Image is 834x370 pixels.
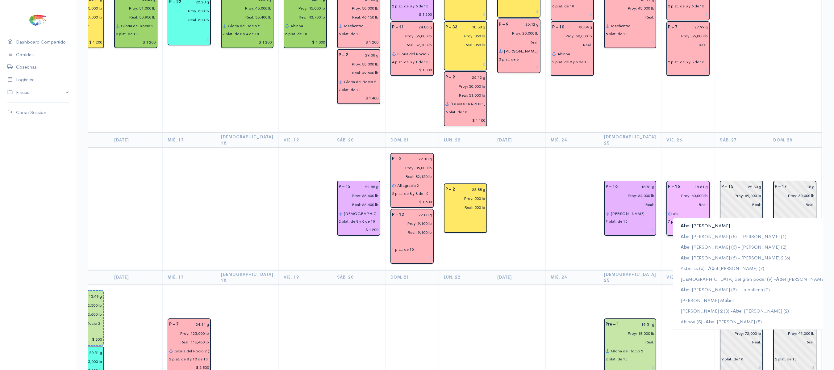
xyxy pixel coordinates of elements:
[442,82,486,91] input: estimadas
[668,66,708,75] input: $
[335,182,354,191] div: P – 12
[718,329,761,338] input: estimadas
[724,297,730,303] span: ab
[385,133,439,148] th: Dom. 21
[664,23,681,32] div: P – 7
[602,13,655,22] input: pescadas
[109,133,163,148] th: [DATE]
[664,32,708,40] input: estimadas
[354,182,379,191] input: g
[773,181,816,236] div: Piscina: 17 Peso: 18 g Libras Proy: 30,000 lb Empacadora: Sin asignar Plataformas: 2 plat. de 8 y...
[666,21,710,76] div: Piscina: 7 Peso: 27.99 g Libras Proy: 35,000 lb Empacadora: Promarisco Plataformas: 2 plat. de 8 ...
[720,181,763,236] div: Piscina: 15 Peso: 22.30 g Libras Proy: 69,000 lb Empacadora: Sin asignar Plataformas: 2 plat. de ...
[337,181,380,236] div: Piscina: 12 Peso: 22.88 g Libras Proy: 65,600 lb Libras Reales: 66,400 lb Rendimiento: 101.2% Emp...
[771,191,815,200] input: estimadas
[552,10,592,19] input: $
[392,191,428,196] div: 2 plat. de 8 y 8 de 10
[332,133,385,148] th: Sáb. 20
[442,91,486,100] input: pescadas
[599,270,661,285] th: [DEMOGRAPHIC_DATA] 25
[681,223,687,229] span: Ab
[681,319,762,325] ngb-highlight: Ahinoa (5) - el [PERSON_NAME] (5)
[551,21,594,76] div: Piscina: 10 Peso: 30.04 g Libras Proy: 68,000 lb Empacadora: Promarisco Gabarra: Ahinoa Plataform...
[552,3,574,9] div: 6 plat. de 10
[388,154,405,163] div: P – 2
[461,23,486,32] input: g
[668,219,690,224] div: 7 plat. de 10
[661,270,715,285] th: Vie. 26
[790,182,815,191] input: g
[718,191,761,200] input: estimadas
[61,290,104,346] div: Piscina: 2 Tipo: Raleo Peso: 15.49 g Libras Proy: 12,500 lb Libras Reales: 12,600 lb Rendimiento:...
[442,185,459,194] div: P – 2
[445,116,486,125] input: $
[169,356,208,362] div: 2 plat. de 8 y 13 de 10
[332,270,385,285] th: Sáb. 20
[495,20,512,29] div: P – 9
[681,223,730,229] ngb-highlight: el [PERSON_NAME]
[392,10,432,19] input: $
[737,182,761,191] input: g
[219,4,272,13] input: estimadas
[390,209,434,264] div: Piscina: 12 Peso: 22.88 g Libras Proy: 9,100 lb Libras Reales: 9,100 lb Rendimiento: 100.0% Empac...
[668,3,704,9] div: 2 plat. de 8 y 6 de 10
[602,320,623,329] div: Pre – 1
[116,31,138,37] div: 6 plat. de 10
[492,133,545,148] th: [DATE]
[599,133,661,148] th: [DEMOGRAPHIC_DATA] 25
[708,265,714,271] span: Ab
[681,287,770,292] ngb-highlight: el [PERSON_NAME] (8) - La ballena (2)
[668,59,704,65] div: 2 plat. de 8 y 3 de 10
[445,222,486,231] input: $
[335,200,379,209] input: pescadas
[390,153,434,208] div: Piscina: 2 Peso: 22.10 g Libras Proy: 85,000 lb Libras Reales: 82,150 lb Rendimiento: 96.6% Empac...
[339,219,375,224] div: 2 plat. de 8 y 6 de 10
[392,247,414,252] div: 1 plat. de 10
[499,63,539,72] input: $
[606,31,628,37] div: 5 plat. de 10
[681,23,708,32] input: g
[439,270,492,285] th: Lun. 22
[408,23,432,32] input: g
[768,133,822,148] th: Dom. 28
[408,210,432,219] input: g
[385,270,439,285] th: Dom. 21
[545,133,599,148] th: Mié. 24
[335,60,379,69] input: estimadas
[442,40,486,49] input: pescadas
[390,21,434,76] div: Piscina: 11 Peso: 24.83 g Libras Proy: 35,000 lb Libras Reales: 32,700 lb Rendimiento: 93.4% Empa...
[352,51,379,60] input: g
[165,15,209,24] input: pescadas
[718,182,737,191] div: P – 15
[718,200,761,209] input: pescadas
[335,68,379,77] input: pescadas
[548,32,592,40] input: estimadas
[112,13,156,22] input: pescadas
[602,338,655,347] input: pescadas
[165,320,182,329] div: P – 7
[281,13,325,22] input: pescadas
[442,23,461,32] div: P – 33
[495,38,539,47] input: pescadas
[684,182,708,191] input: g
[681,244,786,250] ngb-highlight: el [PERSON_NAME] (6) - [PERSON_NAME] (2)
[623,320,655,329] input: g
[76,348,102,357] input: g
[444,21,487,71] div: Piscina: 33 Peso: 18.38 g Libras Proy: 850 lb Libras Reales: 850 lb Rendimiento: 100.0% Empacador...
[116,38,156,47] input: $
[182,320,209,329] input: g
[602,182,621,191] div: P – 16
[442,194,486,203] input: estimadas
[661,133,715,148] th: Vie. 26
[552,66,592,75] input: $
[606,356,628,362] div: 2 plat. de 10
[681,255,687,261] span: Ab
[388,23,408,32] div: P – 11
[392,59,428,65] div: 4 plat. de 8 y 1 de 10
[405,154,432,163] input: g
[604,181,657,236] div: Piscina: 16 Peso: 18.51 g Libras Proy: 64,000 lb Empacadora: Songa Gabarra: Abel Elian Plataforma...
[499,57,519,62] div: 3 plat. de 8
[335,13,379,22] input: pescadas
[442,32,486,40] input: estimadas
[445,109,467,115] div: 6 plat. de 10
